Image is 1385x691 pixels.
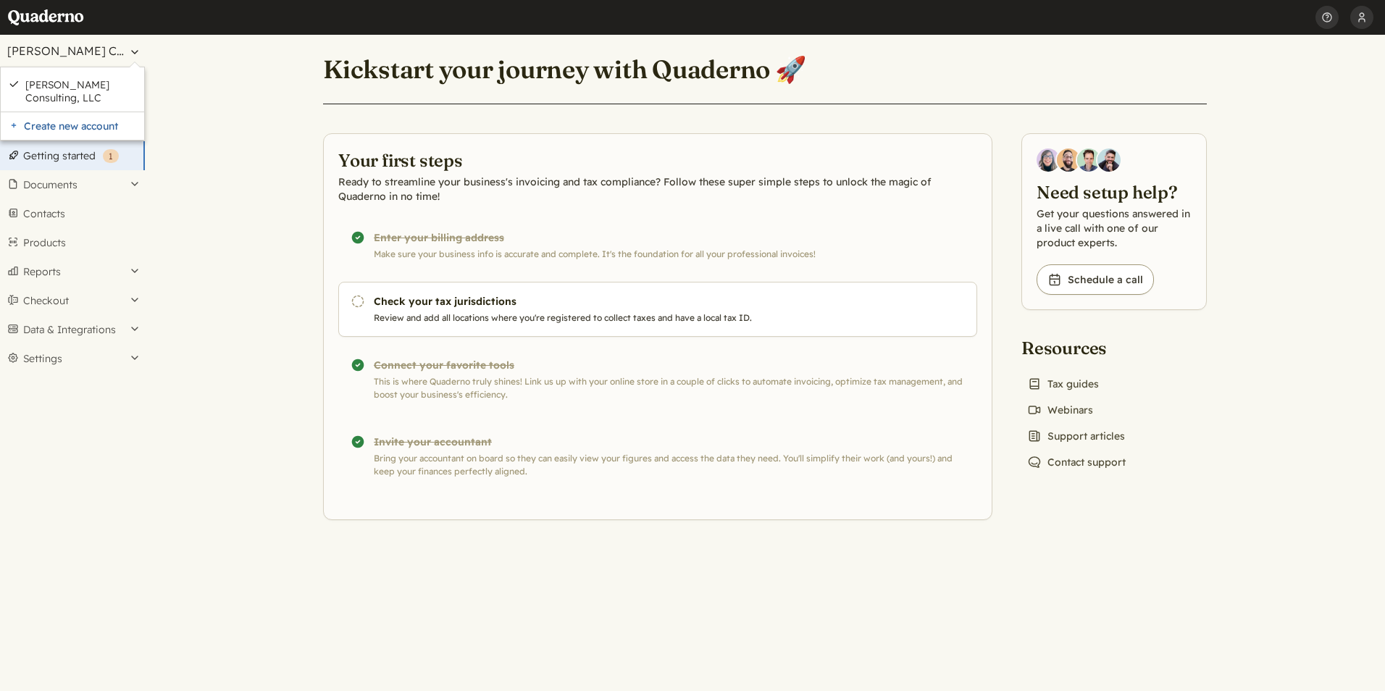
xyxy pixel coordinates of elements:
[1097,148,1121,172] img: Javier Rubio, DevRel at Quaderno
[109,151,113,162] span: 1
[374,311,868,324] p: Review and add all locations where you're registered to collect taxes and have a local tax ID.
[1021,374,1105,394] a: Tax guides
[1037,264,1154,295] a: Schedule a call
[1037,206,1192,250] p: Get your questions answered in a live call with one of our product experts.
[25,78,137,104] a: [PERSON_NAME] Consulting, LLC
[1037,180,1192,204] h2: Need setup help?
[338,282,977,337] a: Check your tax jurisdictions Review and add all locations where you're registered to collect taxe...
[1021,452,1131,472] a: Contact support
[1021,400,1099,420] a: Webinars
[1021,336,1131,359] h2: Resources
[1021,426,1131,446] a: Support articles
[374,294,868,309] h3: Check your tax jurisdictions
[338,148,977,172] h2: Your first steps
[1057,148,1080,172] img: Jairo Fumero, Account Executive at Quaderno
[338,175,977,204] p: Ready to streamline your business's invoicing and tax compliance? Follow these super simple steps...
[1,112,144,140] a: Create new account
[1037,148,1060,172] img: Diana Carrasco, Account Executive at Quaderno
[1077,148,1100,172] img: Ivo Oltmans, Business Developer at Quaderno
[323,54,806,85] h1: Kickstart your journey with Quaderno 🚀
